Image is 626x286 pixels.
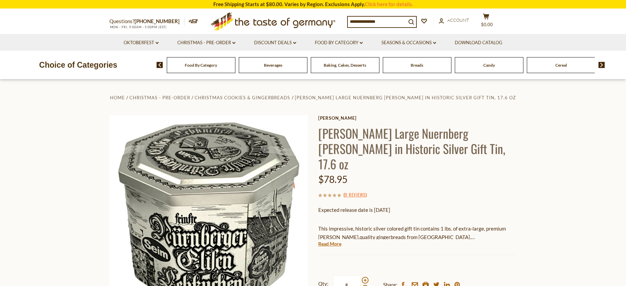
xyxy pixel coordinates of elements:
a: [PHONE_NUMBER] [135,18,180,24]
span: MON - FRI, 9:00AM - 5:00PM (EST) [109,25,167,29]
p: This impressive, historic silver colored gift tin contains 1 lbs. of extra-large, premium [PERSON... [318,224,517,241]
a: Home [110,95,125,100]
span: ( ) [343,191,367,198]
span: $78.95 [318,173,347,185]
a: 0 Reviews [345,191,365,199]
a: Cereal [555,63,567,68]
a: Oktoberfest [124,39,159,47]
h1: [PERSON_NAME] Large Nuernberg [PERSON_NAME] in Historic Silver Gift Tin, 17.6 oz [318,125,517,171]
a: Read More [318,240,341,247]
img: previous arrow [157,62,163,68]
a: Baking, Cakes, Desserts [324,63,366,68]
span: $0.00 [481,22,493,27]
a: Discount Deals [254,39,296,47]
img: next arrow [598,62,605,68]
a: Christmas - PRE-ORDER [177,39,235,47]
a: Breads [411,63,423,68]
a: Beverages [264,63,282,68]
span: Account [447,17,469,23]
a: Christmas - PRE-ORDER [129,95,190,100]
a: Candy [483,63,495,68]
p: Questions? [109,17,185,26]
a: Seasons & Occasions [381,39,436,47]
a: Download Catalog [455,39,502,47]
a: Food By Category [185,63,217,68]
a: [PERSON_NAME] Large Nuernberg [PERSON_NAME] in Historic Silver Gift Tin, 17.6 oz [295,95,516,100]
a: Food By Category [315,39,363,47]
a: Click here for details. [365,1,413,7]
button: $0.00 [476,13,497,30]
a: Account [439,17,469,24]
p: Expected release date is [DATE] [318,206,517,214]
a: [PERSON_NAME] [318,115,517,121]
a: Christmas Cookies & Gingerbreads [195,95,290,100]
